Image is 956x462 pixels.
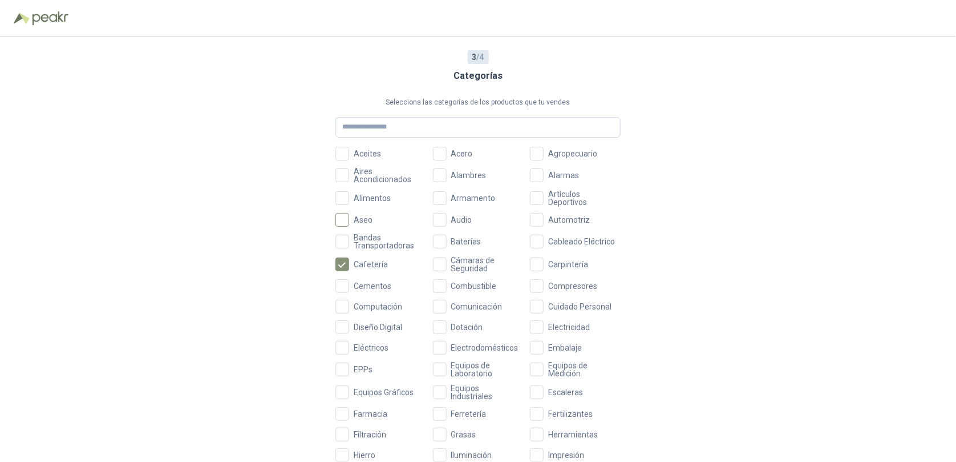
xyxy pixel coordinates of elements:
[349,451,380,459] span: Hierro
[349,167,426,183] span: Aires Acondicionados
[447,303,507,311] span: Comunicación
[349,194,395,202] span: Alimentos
[447,431,481,439] span: Grasas
[544,410,597,418] span: Fertilizantes
[349,282,396,290] span: Cementos
[544,451,589,459] span: Impresión
[447,384,524,400] span: Equipos Industriales
[544,388,588,396] span: Escaleras
[544,171,584,179] span: Alarmas
[447,171,491,179] span: Alambres
[544,344,586,352] span: Embalaje
[544,282,602,290] span: Compresores
[447,410,491,418] span: Ferretería
[447,150,477,158] span: Acero
[447,194,500,202] span: Armamento
[447,361,524,377] span: Equipos de Laboratorio
[349,260,392,268] span: Cafetería
[447,282,501,290] span: Combustible
[447,238,486,246] span: Baterías
[544,431,602,439] span: Herramientas
[349,365,377,373] span: EPPs
[544,323,594,331] span: Electricidad
[544,303,616,311] span: Cuidado Personal
[447,323,488,331] span: Dotación
[349,410,392,418] span: Farmacia
[349,431,391,439] span: Filtración
[349,344,393,352] span: Eléctricos
[544,150,602,158] span: Agropecuario
[544,216,594,224] span: Automotriz
[32,11,68,25] img: Peakr
[447,344,523,352] span: Electrodomésticos
[544,260,593,268] span: Carpintería
[472,51,484,63] span: / 4
[447,451,497,459] span: Iluminación
[349,303,407,311] span: Computación
[349,150,386,158] span: Aceites
[349,216,377,224] span: Aseo
[544,361,621,377] span: Equipos de Medición
[447,256,524,272] span: Cámaras de Seguridad
[349,388,418,396] span: Equipos Gráficos
[544,238,619,246] span: Cableado Eléctrico
[544,190,621,206] span: Artículos Deportivos
[14,13,30,24] img: Logo
[453,69,503,83] h3: Categorías
[349,323,407,331] span: Diseño Digital
[472,53,477,62] b: 3
[335,97,621,108] p: Selecciona las categorías de los productos que tu vendes
[447,216,477,224] span: Audio
[349,234,426,250] span: Bandas Transportadoras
